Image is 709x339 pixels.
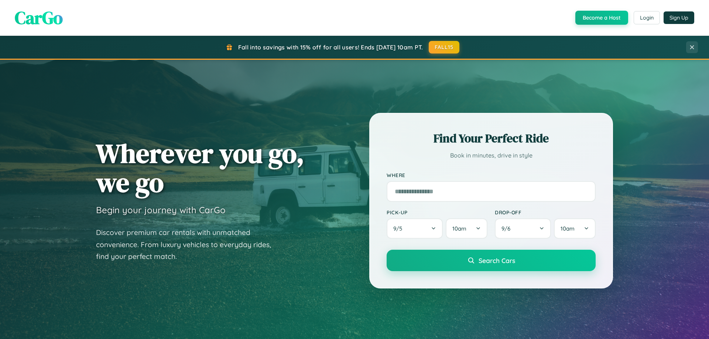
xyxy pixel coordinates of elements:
[664,11,694,24] button: Sign Up
[501,225,514,232] span: 9 / 6
[96,139,304,197] h1: Wherever you go, we go
[446,218,487,239] button: 10am
[387,250,596,271] button: Search Cars
[387,172,596,178] label: Where
[575,11,628,25] button: Become a Host
[393,225,406,232] span: 9 / 5
[96,204,226,215] h3: Begin your journey with CarGo
[238,44,423,51] span: Fall into savings with 15% off for all users! Ends [DATE] 10am PT.
[429,41,460,53] button: FALL15
[387,218,443,239] button: 9/5
[15,6,63,30] span: CarGo
[495,218,551,239] button: 9/6
[387,209,487,215] label: Pick-up
[479,256,515,264] span: Search Cars
[634,11,660,24] button: Login
[554,218,596,239] button: 10am
[561,225,575,232] span: 10am
[387,130,596,146] h2: Find Your Perfect Ride
[387,150,596,161] p: Book in minutes, drive in style
[452,225,466,232] span: 10am
[495,209,596,215] label: Drop-off
[96,226,281,263] p: Discover premium car rentals with unmatched convenience. From luxury vehicles to everyday rides, ...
